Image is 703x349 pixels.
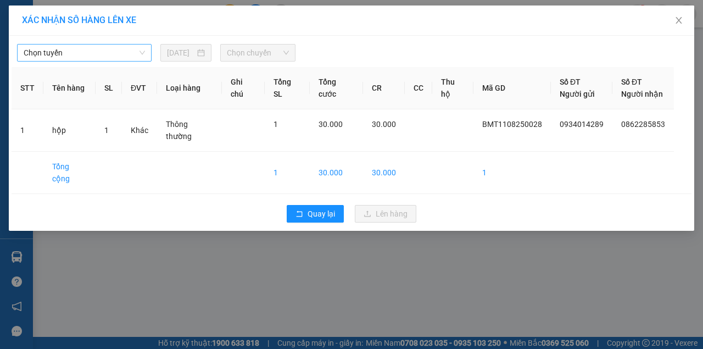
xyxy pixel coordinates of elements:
span: XÁC NHẬN SỐ HÀNG LÊN XE [22,15,136,25]
td: 1 [265,152,309,194]
td: 1 [12,109,43,152]
button: uploadLên hàng [355,205,416,223]
td: Thông thường [157,109,222,152]
span: rollback [295,210,303,219]
td: Khác [122,109,157,152]
th: Tổng cước [310,67,363,109]
td: Tổng cộng [43,152,96,194]
span: 0934014289 [560,120,604,129]
td: 30.000 [363,152,405,194]
span: Người gửi [560,90,595,98]
td: 1 [473,152,551,194]
th: SL [96,67,122,109]
span: Chọn chuyến [227,45,288,61]
button: rollbackQuay lại [287,205,344,223]
span: 30.000 [372,120,396,129]
span: Chọn tuyến [24,45,145,61]
span: 1 [274,120,278,129]
th: ĐVT [122,67,157,109]
th: STT [12,67,43,109]
span: Quay lại [308,208,335,220]
th: CC [405,67,432,109]
th: Ghi chú [222,67,265,109]
span: Người nhận [621,90,663,98]
button: Close [663,5,694,36]
th: Mã GD [473,67,551,109]
th: CR [363,67,405,109]
span: 1 [104,126,109,135]
th: Tên hàng [43,67,96,109]
th: Loại hàng [157,67,222,109]
td: 30.000 [310,152,363,194]
td: hộp [43,109,96,152]
span: Số ĐT [560,77,581,86]
span: Số ĐT [621,77,642,86]
th: Tổng SL [265,67,309,109]
span: 30.000 [319,120,343,129]
th: Thu hộ [432,67,473,109]
input: 11/08/2025 [167,47,195,59]
span: BMT1108250028 [482,120,542,129]
span: 0862285853 [621,120,665,129]
span: close [674,16,683,25]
